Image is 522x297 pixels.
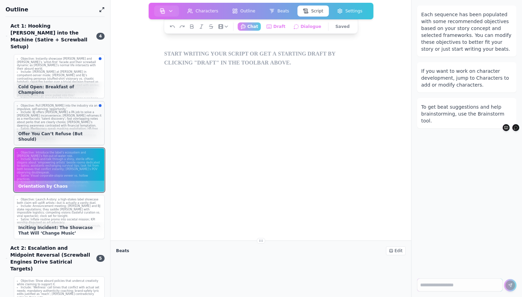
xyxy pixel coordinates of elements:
[386,246,406,255] div: Edit
[296,4,330,18] a: Script
[181,4,225,18] a: Characters
[503,124,510,131] button: Draft
[17,104,101,111] li: Objective: Pull [PERSON_NAME] into the industry via an impulsive, self-serving ‘opportunity.’
[238,22,261,31] button: Chat
[6,22,92,50] div: Act 1: Hooking [PERSON_NAME] into the Machine (Satire + Screwball Setup)
[17,111,101,127] li: Include: BJ offers [PERSON_NAME] a PA job to solve a [PERSON_NAME] inconvenience; [PERSON_NAME] r...
[6,245,92,272] div: Act 2: Escalation and Midpoint Reversal (Screwball Engines Drive Satirical Targets)
[17,127,101,134] li: Satire: Meritocracy speak masking exploitation; HR-free hiring as ‘disruption.’
[14,181,104,192] div: Orientation by Chaos
[297,6,329,17] button: Script
[421,11,512,52] div: Each sequence has been populated with some recommended objectives based on your story concept and...
[332,22,352,31] button: Saved
[17,174,101,181] li: Satire: Visual corporate-utopia veneer vs. hollow practices.
[226,6,261,17] button: Outline
[160,8,165,14] img: storyboard
[17,158,101,174] li: Include: Walk-and-talk through a shiny, sterile office; slogans about ‘empowering artists’ beside...
[17,218,101,225] li: Satire: Inflate routine promo into societal mission; KPI worship disguised as art advocacy.
[331,6,368,17] button: Settings
[14,222,104,239] div: Inciting Incident: The Showcase That Will ‘Change Music’
[262,4,296,18] a: Beats
[14,81,104,98] div: Cold Open: Breakfast of Champions
[116,248,129,254] h2: Beats
[263,6,294,17] button: Beats
[17,198,101,205] li: Objective: Launch A‑story: a high-stakes label showcase both claim will uplift artists—but is act...
[17,205,101,218] li: Include: Announcement meeting; [PERSON_NAME] and BJ stake reputations; they saddle [PERSON_NAME] ...
[14,128,104,145] div: Offer You Can’t Refuse (But Should)
[17,151,101,158] li: Objective: Introduce the label’s ecosystem and [PERSON_NAME]’s fish‑out‑of‑water role.
[421,103,512,124] div: To get beat suggestions and help brainstorming, use the Brainstorm tool.
[96,255,105,262] span: 5
[182,6,224,17] button: Characters
[330,4,369,18] a: Settings
[264,22,288,31] button: Draft
[512,124,519,131] button: Dialogue
[96,33,105,40] span: 4
[17,70,101,97] li: Include: [PERSON_NAME] at [PERSON_NAME] in competent-server mode; [PERSON_NAME] and BJ’s contrast...
[17,57,101,70] li: Objective: Instantly showcase [PERSON_NAME] and [PERSON_NAME]’s ‘artist-first’ facade and their s...
[291,22,324,31] button: Dialogue
[421,68,512,88] div: If you want to work on character development, jump to Characters to add or modify characters.
[17,279,101,286] li: Objective: Show absurd policies that undercut creativity while claiming to support it.
[6,6,96,14] h1: Outline
[225,4,262,18] a: Outline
